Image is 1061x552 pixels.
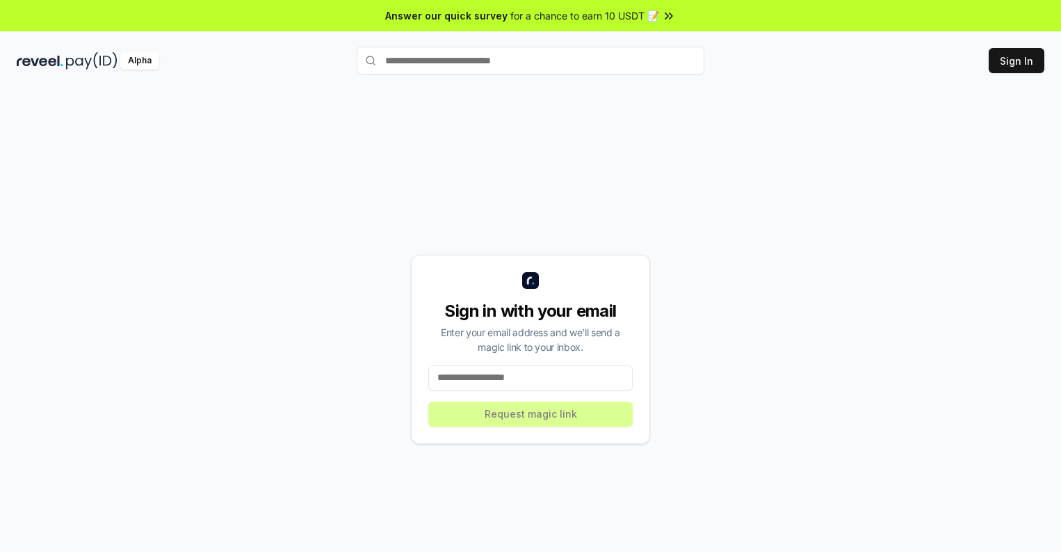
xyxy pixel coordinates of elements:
[522,272,539,289] img: logo_small
[66,52,118,70] img: pay_id
[510,8,659,23] span: for a chance to earn 10 USDT 📝
[385,8,508,23] span: Answer our quick survey
[17,52,63,70] img: reveel_dark
[428,300,633,322] div: Sign in with your email
[120,52,159,70] div: Alpha
[989,48,1044,73] button: Sign In
[428,325,633,354] div: Enter your email address and we’ll send a magic link to your inbox.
